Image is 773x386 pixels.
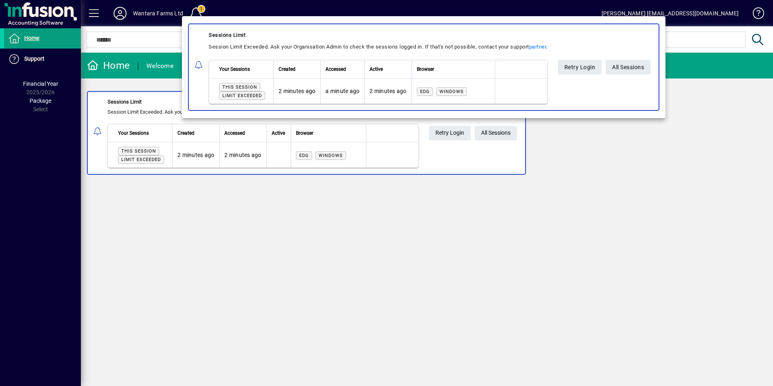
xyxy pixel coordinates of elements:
[222,85,257,90] span: This session
[612,61,644,74] span: All Sessions
[558,60,602,74] button: Retry Login
[420,89,430,94] span: Edg
[325,65,346,74] span: Accessed
[209,30,548,40] div: Sessions Limit
[564,61,596,74] span: Retry Login
[320,78,364,104] td: a minute ago
[222,93,262,98] span: Limit exceeded
[364,78,411,104] td: 2 minutes ago
[273,78,320,104] td: 2 minutes ago
[529,44,547,50] a: partner
[417,65,434,74] span: Browser
[182,23,665,111] app-alert-notification-menu-item: Sessions Limit
[370,65,383,74] span: Active
[279,65,296,74] span: Created
[219,65,250,74] span: Your Sessions
[606,60,651,74] a: All Sessions
[209,42,548,52] div: Session Limit Exceeded. Ask your Organisation Admin to check the sessions logged in. If that's no...
[439,89,464,94] span: Windows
